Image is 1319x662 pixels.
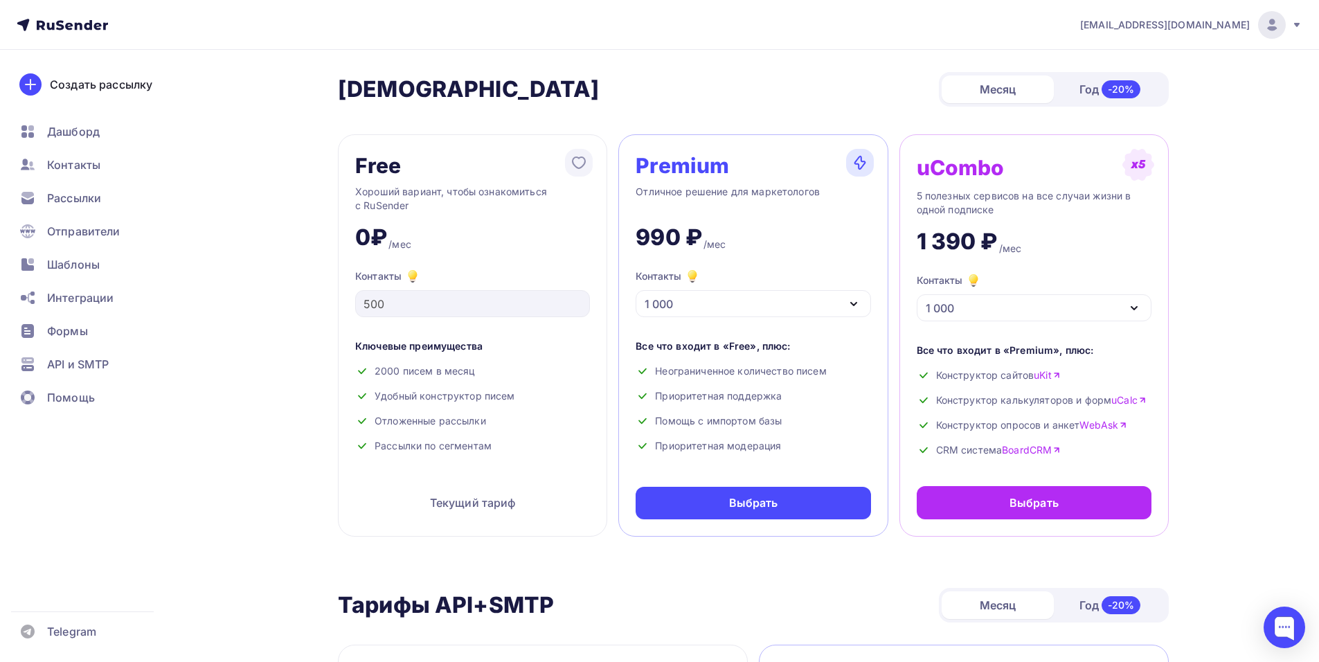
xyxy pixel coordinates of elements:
[636,224,702,251] div: 990 ₽
[355,389,590,403] div: Удобный конструктор писем
[355,185,590,213] div: Хороший вариант, чтобы ознакомиться с RuSender
[1079,418,1127,432] a: WebAsk
[11,184,176,212] a: Рассылки
[47,156,100,173] span: Контакты
[636,389,870,403] div: Приоритетная поддержка
[388,238,411,251] div: /мес
[936,393,1147,407] span: Конструктор калькуляторов и форм
[917,156,1005,179] div: uCombo
[1054,75,1166,104] div: Год
[47,256,100,273] span: Шаблоны
[355,268,590,285] div: Контакты
[645,296,673,312] div: 1 000
[1111,393,1147,407] a: uCalc
[636,185,870,213] div: Отличное решение для маркетологов
[1080,11,1302,39] a: [EMAIL_ADDRESS][DOMAIN_NAME]
[11,317,176,345] a: Формы
[703,238,726,251] div: /мес
[11,217,176,245] a: Отправители
[1010,494,1059,511] div: Выбрать
[917,343,1151,357] div: Все что входит в «Premium», плюс:
[355,486,590,519] div: Текущий тариф
[636,268,701,285] div: Контакты
[1080,18,1250,32] span: [EMAIL_ADDRESS][DOMAIN_NAME]
[636,439,870,453] div: Приоритетная модерация
[355,224,387,251] div: 0₽
[936,368,1061,382] span: Конструктор сайтов
[1102,596,1141,614] div: -20%
[11,151,176,179] a: Контакты
[355,339,590,353] div: Ключевые преимущества
[355,154,402,177] div: Free
[47,623,96,640] span: Telegram
[917,272,1151,321] button: Контакты 1 000
[936,418,1128,432] span: Конструктор опросов и анкет
[355,364,590,378] div: 2000 писем в месяц
[729,495,778,511] div: Выбрать
[942,75,1054,103] div: Месяц
[47,323,88,339] span: Формы
[636,364,870,378] div: Неограниченное количество писем
[338,75,600,103] h2: [DEMOGRAPHIC_DATA]
[50,76,152,93] div: Создать рассылку
[999,242,1022,256] div: /мес
[1002,443,1061,457] a: BoardCRM
[926,300,954,316] div: 1 000
[636,268,870,317] button: Контакты 1 000
[355,439,590,453] div: Рассылки по сегментам
[636,414,870,428] div: Помощь с импортом базы
[11,251,176,278] a: Шаблоны
[47,223,120,240] span: Отправители
[1034,368,1061,382] a: uKit
[917,189,1151,217] div: 5 полезных сервисов на все случаи жизни в одной подписке
[1102,80,1141,98] div: -20%
[636,339,870,353] div: Все что входит в «Free», плюс:
[355,414,590,428] div: Отложенные рассылки
[338,591,554,619] h2: Тарифы API+SMTP
[1054,591,1166,620] div: Год
[11,118,176,145] a: Дашборд
[917,272,982,289] div: Контакты
[636,154,729,177] div: Premium
[942,591,1054,619] div: Месяц
[936,443,1061,457] span: CRM система
[917,228,998,256] div: 1 390 ₽
[47,389,95,406] span: Помощь
[47,356,109,373] span: API и SMTP
[47,289,114,306] span: Интеграции
[47,190,101,206] span: Рассылки
[47,123,100,140] span: Дашборд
